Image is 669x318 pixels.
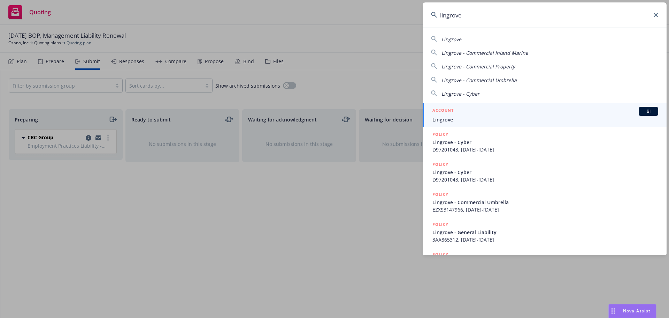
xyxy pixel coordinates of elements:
[441,36,461,43] span: Lingrove
[432,176,658,183] span: D97201043, [DATE]-[DATE]
[441,63,515,70] span: Lingrove - Commercial Property
[432,221,448,228] h5: POLICY
[423,103,667,127] a: ACCOUNTBILingrove
[423,217,667,247] a: POLICYLingrove - General Liability3AA865312, [DATE]-[DATE]
[641,108,655,114] span: BI
[432,206,658,213] span: EZXS3147966, [DATE]-[DATE]
[432,236,658,243] span: 3AA865312, [DATE]-[DATE]
[432,229,658,236] span: Lingrove - General Liability
[423,247,667,277] a: POLICY
[609,304,617,318] div: Drag to move
[423,127,667,157] a: POLICYLingrove - CyberD97201043, [DATE]-[DATE]
[441,77,517,83] span: Lingrove - Commercial Umbrella
[432,116,658,123] span: Lingrove
[432,191,448,198] h5: POLICY
[623,308,651,314] span: Nova Assist
[423,2,667,28] input: Search...
[441,90,479,97] span: Lingrove - Cyber
[432,199,658,206] span: Lingrove - Commercial Umbrella
[608,304,656,318] button: Nova Assist
[423,157,667,187] a: POLICYLingrove - CyberD97201043, [DATE]-[DATE]
[441,50,528,56] span: Lingrove - Commercial Inland Marine
[423,187,667,217] a: POLICYLingrove - Commercial UmbrellaEZXS3147966, [DATE]-[DATE]
[432,131,448,138] h5: POLICY
[432,251,448,258] h5: POLICY
[432,169,658,176] span: Lingrove - Cyber
[432,146,658,153] span: D97201043, [DATE]-[DATE]
[432,107,454,115] h5: ACCOUNT
[432,139,658,146] span: Lingrove - Cyber
[432,161,448,168] h5: POLICY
